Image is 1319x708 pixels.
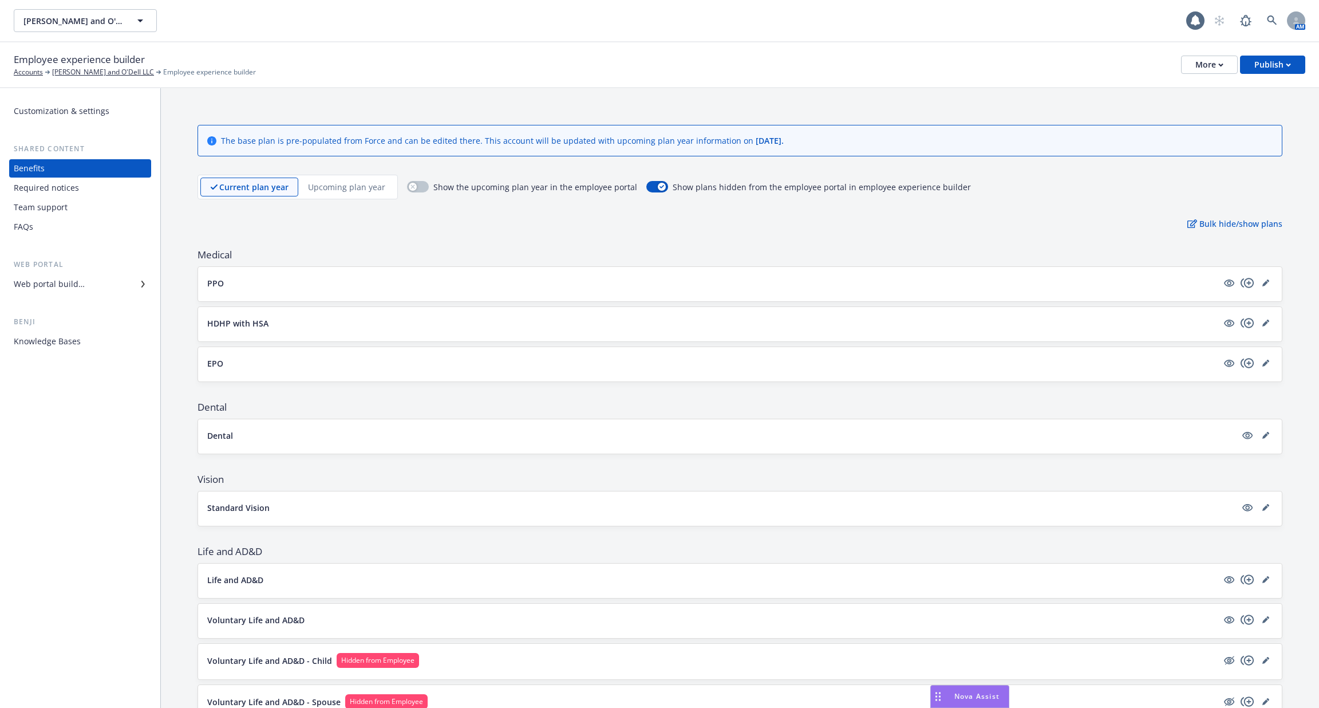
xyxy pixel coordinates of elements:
span: Show the upcoming plan year in the employee portal [433,181,637,193]
p: PPO [207,277,224,289]
a: copyPlus [1241,654,1254,667]
a: copyPlus [1241,613,1254,627]
div: there [221,135,784,147]
a: visible [1241,501,1254,514]
a: editPencil [1259,654,1273,667]
a: visible [1222,613,1236,627]
a: editPencil [1259,316,1273,330]
a: Team support [9,198,151,217]
div: Customization & settings [14,102,109,120]
a: editPencil [1259,573,1273,587]
span: Medical [198,248,1282,262]
div: Web portal [9,259,151,270]
a: editPencil [1259,356,1273,370]
button: More [1181,56,1238,74]
p: Voluntary Life and AD&D [207,614,305,626]
span: . This account will be updated with upcoming plan year information on [480,135,756,146]
button: [PERSON_NAME] and O'Dell LLC [14,9,157,32]
a: Benefits [9,159,151,178]
p: Standard Vision [207,502,270,514]
div: Drag to move [931,686,945,707]
button: Publish [1240,56,1305,74]
button: EPO [207,357,1218,369]
div: Shared content [9,143,151,155]
p: EPO [207,357,223,369]
a: copyPlus [1241,276,1254,290]
button: Life and AD&D [207,574,1218,586]
div: Benji [9,316,151,328]
span: Hidden from Employee [341,655,414,666]
a: editPencil [1259,613,1273,627]
span: Dental [198,400,1282,414]
p: HDHP with HSA [207,317,268,329]
button: HDHP with HSA [207,317,1218,329]
span: Show plans hidden from the employee portal in employee experience builder [673,181,971,193]
a: visible [1241,428,1254,442]
a: FAQs [9,218,151,236]
a: editPencil [1259,501,1273,514]
p: Current plan year [219,181,289,193]
span: Employee experience builder [14,52,145,67]
a: editPencil [1259,428,1273,442]
a: Start snowing [1208,9,1231,32]
a: editPencil [1259,276,1273,290]
span: Life and AD&D [198,545,1282,558]
span: Nova Assist [954,691,1000,701]
a: visible [1222,316,1236,330]
div: Benefits [14,159,45,178]
span: The base plan is pre-populated from Force and can be edited [221,135,460,146]
div: Publish [1254,56,1291,73]
div: Team support [14,198,68,217]
div: More [1195,56,1223,73]
p: Life and AD&D [207,574,263,586]
a: Web portal builder [9,275,151,293]
button: Voluntary Life and AD&D - ChildHidden from Employee [207,653,1218,668]
a: Accounts [14,67,43,77]
a: Knowledge Bases [9,332,151,351]
button: Dental [207,430,1236,442]
a: copyPlus [1241,356,1254,370]
a: [PERSON_NAME] and O'Dell LLC [52,67,154,77]
span: Vision [198,473,1282,486]
p: Bulk hide/show plans [1187,218,1282,230]
p: Voluntary Life and AD&D - Child [207,655,332,667]
a: copyPlus [1241,573,1254,587]
a: Required notices [9,179,151,197]
div: Web portal builder [14,275,85,293]
p: Dental [207,430,233,442]
div: Knowledge Bases [14,332,81,351]
a: hidden [1222,654,1236,667]
a: Customization & settings [9,102,151,120]
span: [DATE] . [756,135,784,146]
span: Hidden from Employee [350,697,423,707]
a: Report a Bug [1234,9,1257,32]
p: Upcoming plan year [308,181,385,193]
a: copyPlus [1241,316,1254,330]
div: FAQs [14,218,33,236]
button: Nova Assist [930,685,1009,708]
p: Voluntary Life and AD&D - Spouse [207,696,341,708]
span: Employee experience builder [163,67,256,77]
a: Search [1261,9,1284,32]
button: Standard Vision [207,502,1236,514]
div: Required notices [14,179,79,197]
span: [PERSON_NAME] and O'Dell LLC [23,15,123,27]
a: visible [1222,573,1236,587]
button: PPO [207,277,1218,289]
a: visible [1222,276,1236,290]
a: visible [1222,356,1236,370]
button: Voluntary Life and AD&D [207,614,1218,626]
